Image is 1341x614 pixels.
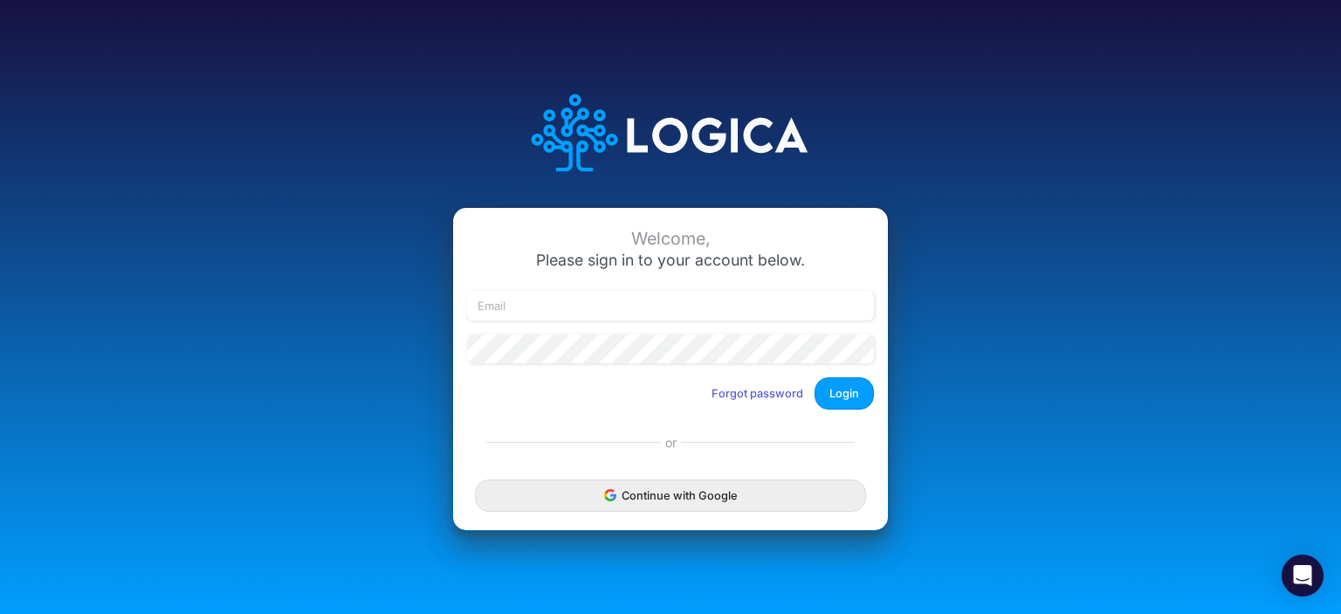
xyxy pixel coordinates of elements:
[1282,555,1324,597] div: Open Intercom Messenger
[815,377,874,410] button: Login
[536,251,805,269] span: Please sign in to your account below.
[467,291,874,321] input: Email
[700,379,815,408] button: Forgot password
[467,229,874,249] div: Welcome,
[475,479,866,512] button: Continue with Google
